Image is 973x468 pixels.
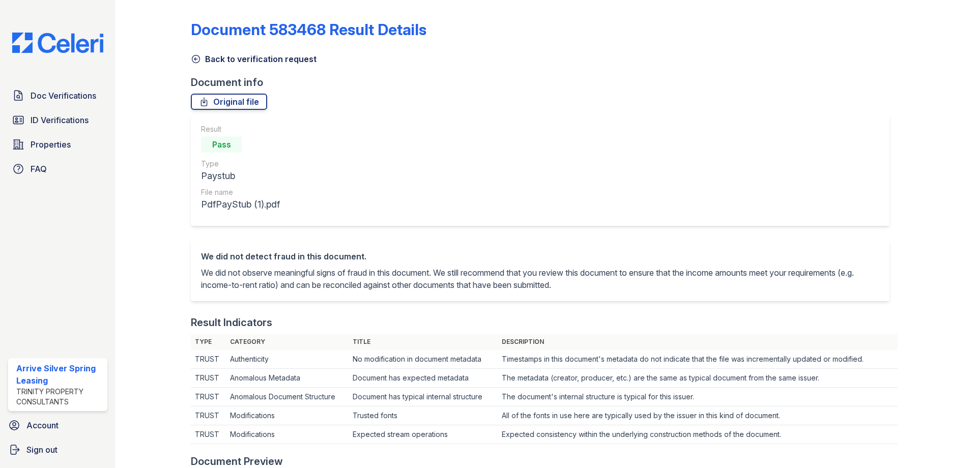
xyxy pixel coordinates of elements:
div: Pass [201,136,242,153]
td: TRUST [191,406,226,425]
span: FAQ [31,163,47,175]
a: Properties [8,134,107,155]
td: The document's internal structure is typical for this issuer. [498,388,898,406]
td: Document has expected metadata [349,369,498,388]
a: ID Verifications [8,110,107,130]
td: No modification in document metadata [349,350,498,369]
span: ID Verifications [31,114,89,126]
span: Doc Verifications [31,90,96,102]
td: TRUST [191,388,226,406]
td: Expected stream operations [349,425,498,444]
td: Authenticity [226,350,349,369]
div: Arrive Silver Spring Leasing [16,362,103,387]
div: Document info [191,75,898,90]
span: Account [26,419,59,431]
td: Expected consistency within the underlying construction methods of the document. [498,425,898,444]
div: Result [201,124,280,134]
a: FAQ [8,159,107,179]
div: Result Indicators [191,315,272,330]
td: Anomalous Document Structure [226,388,349,406]
div: File name [201,187,280,197]
th: Type [191,334,226,350]
a: Document 583468 Result Details [191,20,426,39]
span: Properties [31,138,71,151]
td: Modifications [226,425,349,444]
td: Trusted fonts [349,406,498,425]
td: TRUST [191,425,226,444]
a: Account [4,415,111,435]
td: Timestamps in this document's metadata do not indicate that the file was incrementally updated or... [498,350,898,369]
td: Anomalous Metadata [226,369,349,388]
th: Title [349,334,498,350]
a: Back to verification request [191,53,317,65]
div: We did not detect fraud in this document. [201,250,879,262]
div: Paystub [201,169,280,183]
a: Original file [191,94,267,110]
th: Description [498,334,898,350]
td: Document has typical internal structure [349,388,498,406]
td: All of the fonts in use here are typically used by the issuer in this kind of document. [498,406,898,425]
div: PdfPayStub (1).pdf [201,197,280,212]
p: We did not observe meaningful signs of fraud in this document. We still recommend that you review... [201,267,879,291]
iframe: chat widget [930,427,963,458]
th: Category [226,334,349,350]
td: TRUST [191,369,226,388]
td: TRUST [191,350,226,369]
a: Sign out [4,440,111,460]
div: Trinity Property Consultants [16,387,103,407]
td: The metadata (creator, producer, etc.) are the same as typical document from the same issuer. [498,369,898,388]
td: Modifications [226,406,349,425]
div: Type [201,159,280,169]
img: CE_Logo_Blue-a8612792a0a2168367f1c8372b55b34899dd931a85d93a1a3d3e32e68fde9ad4.png [4,33,111,53]
a: Doc Verifications [8,85,107,106]
span: Sign out [26,444,58,456]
